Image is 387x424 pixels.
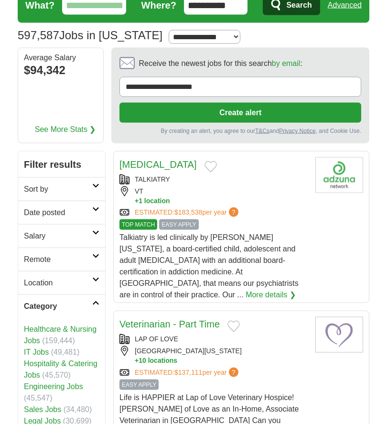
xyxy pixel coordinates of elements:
h2: Category [24,301,92,312]
div: VT [119,186,308,206]
a: Remote [18,248,105,271]
span: $183,538 [174,208,202,216]
img: Company logo [315,157,363,193]
a: Sales Jobs [24,405,61,413]
span: ? [229,207,238,217]
a: See More Stats ❯ [35,124,96,135]
button: +1 location [135,196,308,206]
button: Create alert [119,103,361,123]
a: LAP OF LOVE [135,335,178,343]
h2: Filter results [18,152,105,177]
span: $137,111 [174,369,202,376]
h1: Jobs in [US_STATE] [18,29,162,42]
span: Receive the newest jobs for this search : [139,58,302,69]
span: EASY APPLY [159,219,198,230]
h2: Sort by [24,184,92,195]
span: 597,587 [18,27,59,44]
h2: Salary [24,230,92,242]
span: (159,444) [42,337,75,345]
h2: Date posted [24,207,92,218]
span: EASY APPLY [119,380,159,390]
a: T&Cs [255,128,269,134]
a: Sort by [18,177,105,201]
h2: Remote [24,254,92,265]
span: (45,547) [24,394,53,402]
div: $94,342 [24,62,97,79]
a: Location [18,271,105,294]
a: ESTIMATED:$137,111per year? [135,368,240,378]
img: Lap of Love logo [315,317,363,353]
span: + [135,356,139,365]
div: By creating an alert, you agree to our and , and Cookie Use. [119,127,361,135]
span: TOP MATCH [119,219,157,230]
a: Date posted [18,201,105,224]
span: + [135,196,139,206]
a: Healthcare & Nursing Jobs [24,325,97,345]
a: Privacy Notice [279,128,316,134]
button: Add to favorite jobs [204,161,217,173]
a: Category [18,294,105,318]
span: (34,480) [64,405,92,413]
div: TALKIATRY [119,174,308,185]
a: ESTIMATED:$183,538per year? [135,207,240,217]
div: [GEOGRAPHIC_DATA][US_STATE] [119,346,308,365]
button: +10 locations [135,356,308,365]
a: More details ❯ [246,289,296,301]
a: Engineering Jobs [24,382,83,391]
a: by email [272,59,301,67]
span: ? [229,368,238,377]
h2: Location [24,277,92,289]
div: Average Salary [24,54,97,62]
a: [MEDICAL_DATA] [119,159,197,170]
a: IT Jobs [24,348,49,356]
span: (45,570) [42,371,71,379]
button: Add to favorite jobs [227,321,240,332]
span: (49,481) [51,348,80,356]
span: Talkiatry is led clinically by [PERSON_NAME][US_STATE], a board-certified child, adolescent and a... [119,233,299,299]
a: Veterinarian - Part Time [119,319,220,329]
a: Salary [18,224,105,248]
a: Hospitality & Catering Jobs [24,359,97,379]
